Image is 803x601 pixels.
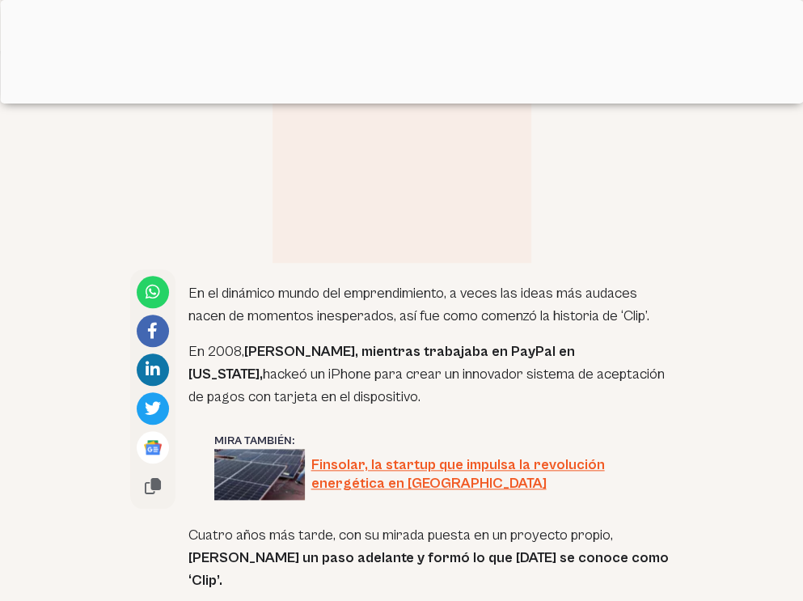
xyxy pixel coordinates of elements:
[188,524,674,592] p: Cuatro años más tarde, con su mirada puesta en un proyecto propio,
[311,456,648,493] span: Finsolar, la startup que impulsa la revolución energética en [GEOGRAPHIC_DATA]
[281,61,523,263] iframe: Advertisement
[214,449,648,500] a: Finsolar, la startup que impulsa la revolución energética en [GEOGRAPHIC_DATA]
[188,282,674,328] p: En el dinámico mundo del emprendimiento, a veces las ideas más audaces nacen de momentos inespera...
[188,341,674,408] p: En 2008, hackeó un iPhone para crear un innovador sistema de aceptación de pagos con tarjeta en e...
[188,549,669,589] strong: [PERSON_NAME] un paso adelante y formó lo que [DATE] se conoce como ‘Clip’.
[214,433,648,449] div: Mira también:
[143,438,163,457] img: Google News logo
[188,343,575,383] strong: [PERSON_NAME], mientras trabajaba en PayPal en [US_STATE],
